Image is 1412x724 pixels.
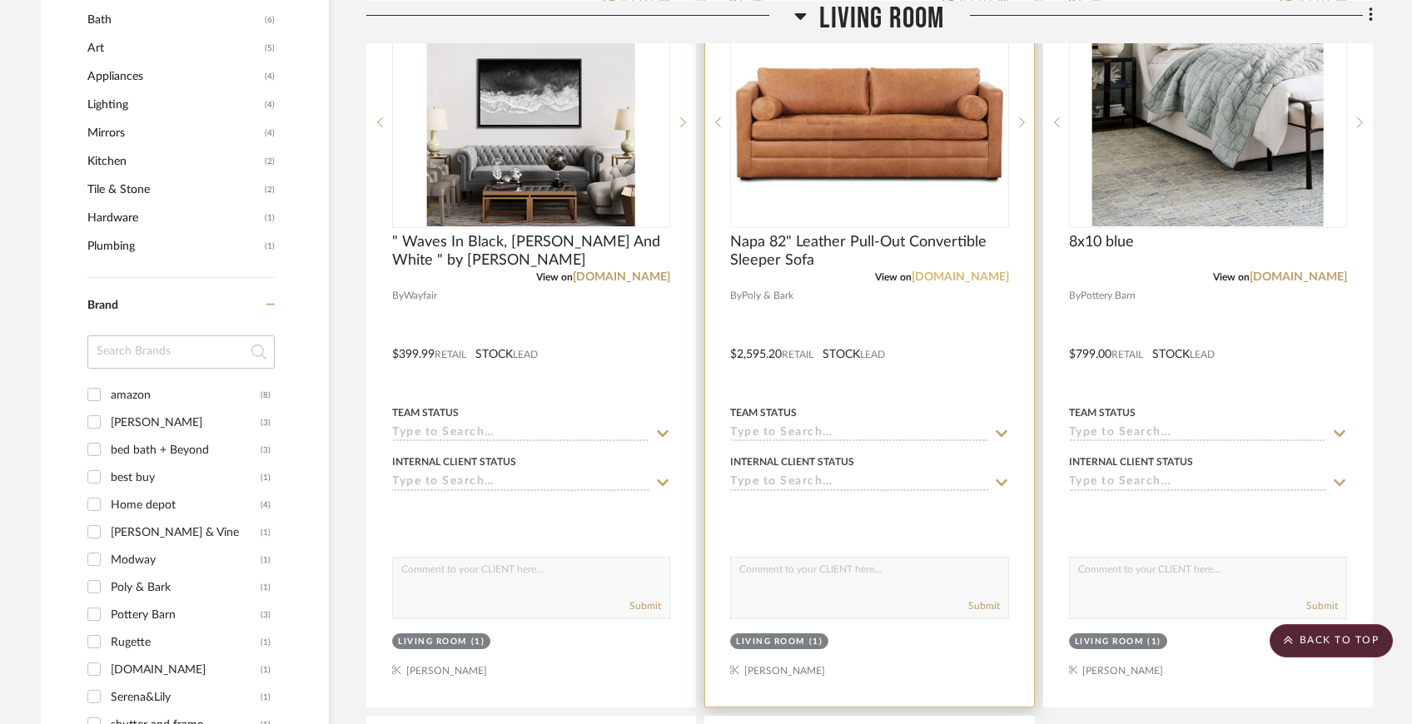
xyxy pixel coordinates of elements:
[730,233,1008,270] span: Napa 82" Leather Pull-Out Convertible Sleeper Sofa
[968,598,1000,613] button: Submit
[730,454,854,469] div: Internal Client Status
[404,288,437,304] span: Wayfair
[1250,271,1347,283] a: [DOMAIN_NAME]
[1306,598,1338,613] button: Submit
[261,657,271,683] div: (1)
[261,382,271,409] div: (8)
[392,454,516,469] div: Internal Client Status
[1092,18,1324,226] img: 8x10 blue
[261,602,271,628] div: (3)
[1069,405,1136,420] div: Team Status
[1213,272,1250,282] span: View on
[265,35,275,62] span: (5)
[111,382,261,409] div: amazon
[87,34,261,62] span: Art
[261,464,271,491] div: (1)
[392,475,650,491] input: Type to Search…
[1075,636,1144,648] div: Living Room
[87,119,261,147] span: Mirrors
[736,636,805,648] div: Living Room
[87,204,261,232] span: Hardware
[471,636,485,648] div: (1)
[392,405,459,420] div: Team Status
[629,598,661,613] button: Submit
[265,92,275,118] span: (4)
[1069,233,1134,251] span: 8x10 blue
[265,205,275,231] span: (1)
[265,120,275,146] span: (4)
[261,519,271,546] div: (1)
[87,62,261,91] span: Appliances
[261,409,271,436] div: (3)
[111,437,261,464] div: bed bath + Beyond
[111,684,261,711] div: Serena&Lily
[265,148,275,175] span: (2)
[261,547,271,573] div: (1)
[730,475,988,491] input: Type to Search…
[392,288,404,304] span: By
[111,409,261,436] div: [PERSON_NAME]
[111,519,261,546] div: [PERSON_NAME] & Vine
[1069,426,1327,442] input: Type to Search…
[265,176,275,203] span: (2)
[87,300,118,311] span: Brand
[111,602,261,628] div: Pottery Barn
[398,636,467,648] div: Living Room
[573,271,670,283] a: [DOMAIN_NAME]
[111,657,261,683] div: [DOMAIN_NAME]
[730,405,797,420] div: Team Status
[731,17,1007,227] div: 0
[111,464,261,491] div: best buy
[1147,636,1161,648] div: (1)
[265,233,275,260] span: (1)
[111,574,261,601] div: Poly & Bark
[87,147,261,176] span: Kitchen
[1069,288,1081,304] span: By
[111,629,261,656] div: Rugette
[392,233,670,270] span: " Waves In Black, [PERSON_NAME] And White " by [PERSON_NAME]
[87,335,275,369] input: Search Brands
[1070,17,1346,227] div: 0
[809,636,823,648] div: (1)
[87,176,261,204] span: Tile & Stone
[265,63,275,90] span: (4)
[1069,454,1193,469] div: Internal Client Status
[261,574,271,601] div: (1)
[87,232,261,260] span: Plumbing
[742,288,793,304] span: Poly & Bark
[261,492,271,518] div: (4)
[111,492,261,518] div: Home depot
[1069,475,1327,491] input: Type to Search…
[393,17,669,227] div: 0
[730,426,988,442] input: Type to Search…
[87,6,261,34] span: Bath
[1270,624,1393,657] scroll-to-top-button: BACK TO TOP
[732,51,1007,194] img: Napa 82" Leather Pull-Out Convertible Sleeper Sofa
[875,272,912,282] span: View on
[261,629,271,656] div: (1)
[536,272,573,282] span: View on
[261,684,271,711] div: (1)
[111,547,261,573] div: Modway
[87,91,261,119] span: Lighting
[912,271,1009,283] a: [DOMAIN_NAME]
[265,7,275,33] span: (6)
[392,426,650,442] input: Type to Search…
[730,288,742,304] span: By
[427,18,635,226] img: " Waves In Black, Gray And White " by Maggie Olsen
[261,437,271,464] div: (3)
[1081,288,1136,304] span: Pottery Barn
